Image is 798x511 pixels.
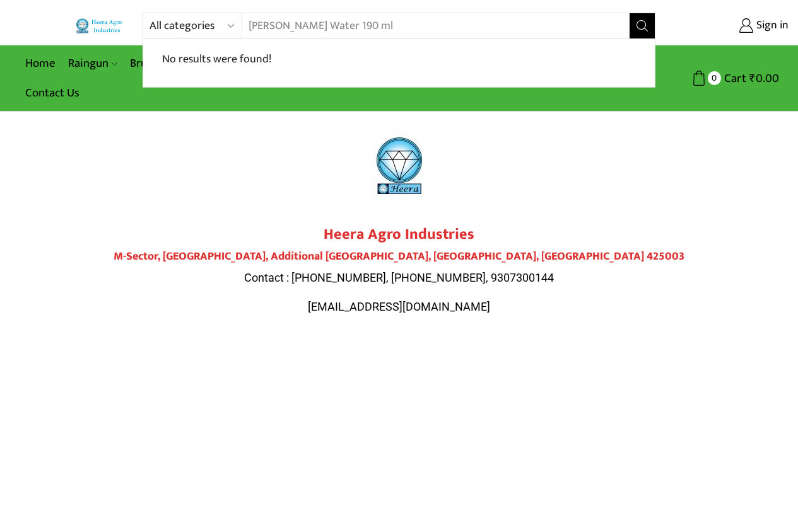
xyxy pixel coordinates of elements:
[19,78,86,108] a: Contact Us
[324,222,474,247] strong: Heera Agro Industries
[242,13,630,38] input: Search for...
[244,271,554,284] span: Contact : [PHONE_NUMBER], [PHONE_NUMBER], 9307300144
[124,49,209,78] a: Brush Cutter
[749,69,779,88] bdi: 0.00
[143,52,655,68] div: No results were found!
[62,49,124,78] a: Raingun
[708,71,721,84] span: 0
[46,250,753,264] h4: M-Sector, [GEOGRAPHIC_DATA], Additional [GEOGRAPHIC_DATA], [GEOGRAPHIC_DATA], [GEOGRAPHIC_DATA] 4...
[352,118,447,213] img: heera-logo-1000
[630,13,655,38] button: Search button
[19,49,62,78] a: Home
[308,300,490,313] span: [EMAIL_ADDRESS][DOMAIN_NAME]
[753,18,789,34] span: Sign in
[721,70,746,87] span: Cart
[674,14,789,37] a: Sign in
[668,67,779,90] a: 0 Cart ₹0.00
[749,69,756,88] span: ₹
